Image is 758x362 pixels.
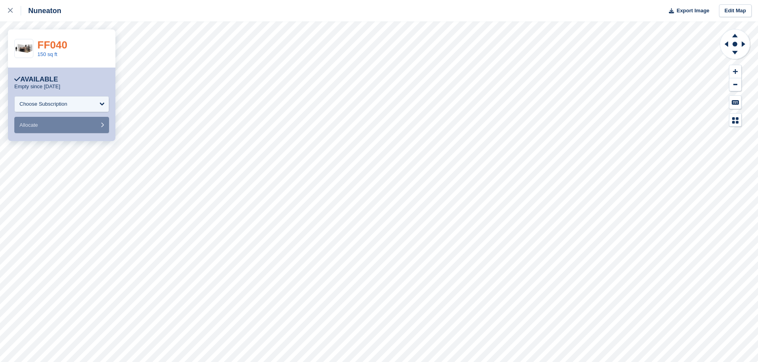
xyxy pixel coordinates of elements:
[664,4,709,17] button: Export Image
[729,96,741,109] button: Keyboard Shortcuts
[19,122,38,128] span: Allocate
[729,114,741,127] button: Map Legend
[676,7,709,15] span: Export Image
[19,100,67,108] div: Choose Subscription
[719,4,752,17] a: Edit Map
[14,117,109,133] button: Allocate
[15,42,33,56] img: 150-sqft-unit.jpg
[37,39,67,51] a: FF040
[14,83,60,90] p: Empty since [DATE]
[14,75,58,83] div: Available
[37,51,57,57] a: 150 sq ft
[21,6,61,15] div: Nuneaton
[729,78,741,91] button: Zoom Out
[729,65,741,78] button: Zoom In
